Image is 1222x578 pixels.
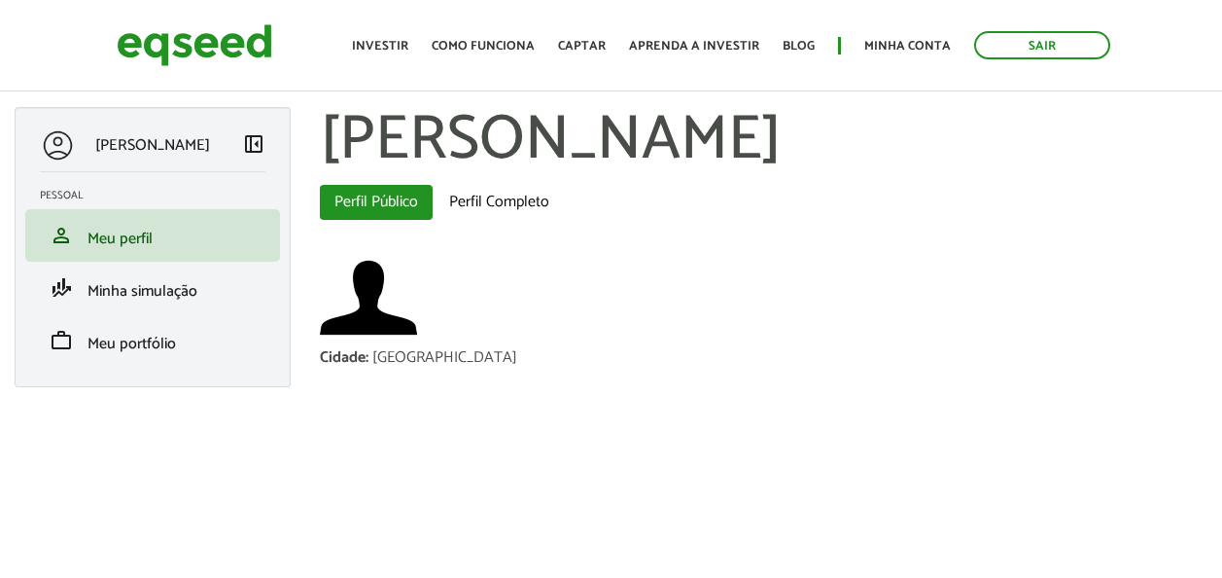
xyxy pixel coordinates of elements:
span: left_panel_close [242,132,265,156]
a: finance_modeMinha simulação [40,276,265,300]
a: Ver perfil do usuário. [320,249,417,346]
a: Perfil Público [320,185,433,220]
a: Aprenda a investir [629,40,759,53]
h1: [PERSON_NAME] [320,107,1207,175]
a: Investir [352,40,408,53]
span: Meu portfólio [87,331,176,357]
span: : [366,344,368,371]
li: Minha simulação [25,262,280,314]
a: Blog [783,40,815,53]
img: EqSeed [117,19,272,71]
div: [GEOGRAPHIC_DATA] [372,350,517,366]
li: Meu perfil [25,209,280,262]
a: Captar [558,40,606,53]
a: Perfil Completo [435,185,564,220]
li: Meu portfólio [25,314,280,367]
a: Minha conta [864,40,951,53]
img: Foto de Sergio Damico [320,249,417,346]
p: [PERSON_NAME] [95,136,210,155]
a: Como funciona [432,40,535,53]
h2: Pessoal [40,190,280,201]
div: Cidade [320,350,372,366]
span: finance_mode [50,276,73,300]
a: Colapsar menu [242,132,265,160]
span: Meu perfil [87,226,153,252]
span: Minha simulação [87,278,197,305]
a: workMeu portfólio [40,329,265,352]
a: Sair [974,31,1110,59]
a: personMeu perfil [40,224,265,247]
span: person [50,224,73,247]
span: work [50,329,73,352]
